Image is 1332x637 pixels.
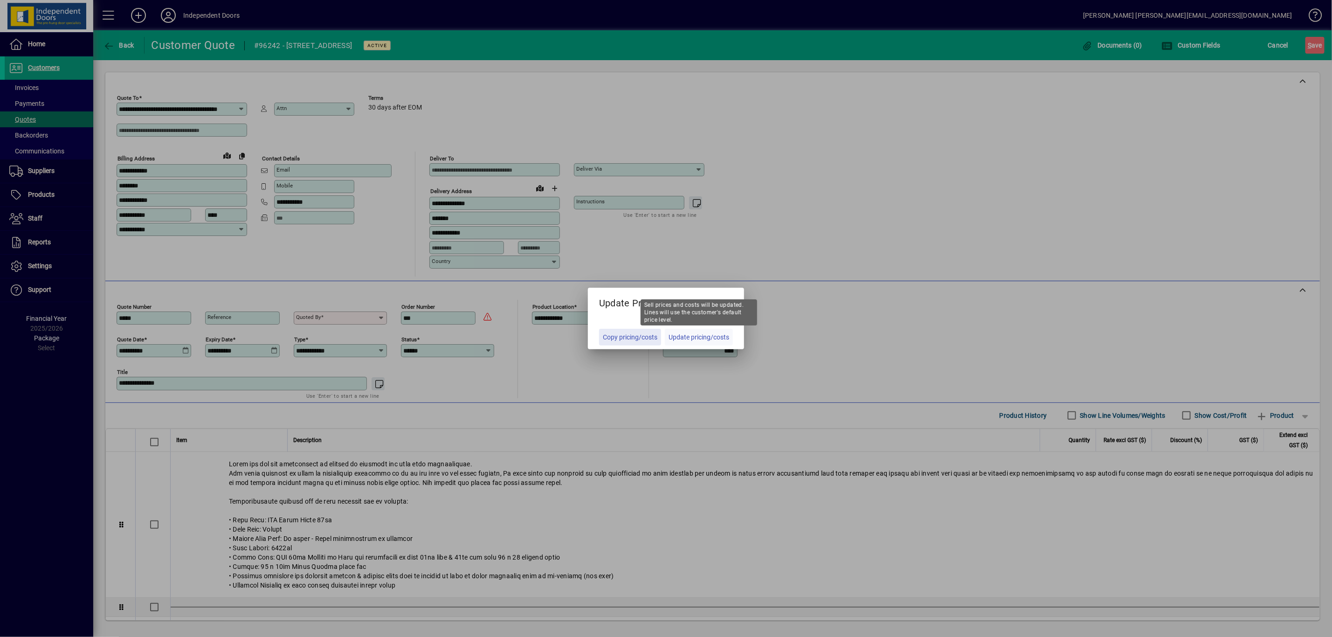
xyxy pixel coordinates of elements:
[588,288,744,315] h5: Update Pricing?
[669,332,729,342] span: Update pricing/costs
[641,299,757,325] div: Sell prices and costs will be updated. Lines will use the customer's default price level.
[665,329,733,346] button: Update pricing/costs
[603,332,657,342] span: Copy pricing/costs
[599,329,661,346] button: Copy pricing/costs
